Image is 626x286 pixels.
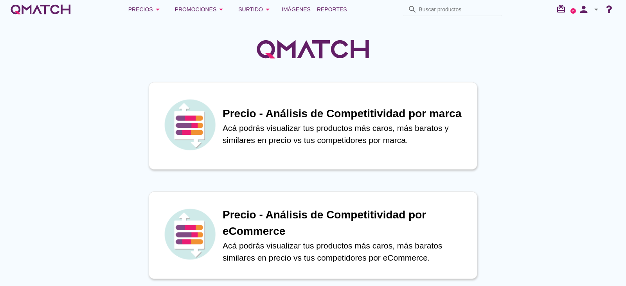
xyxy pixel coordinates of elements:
[175,5,226,14] div: Promociones
[576,4,592,15] i: person
[153,5,162,14] i: arrow_drop_down
[263,5,272,14] i: arrow_drop_down
[254,30,372,69] img: QMatchLogo
[216,5,226,14] i: arrow_drop_down
[317,5,347,14] span: Reportes
[138,82,488,170] a: iconPrecio - Análisis de Competitividad por marcaAcá podrás visualizar tus productos más caros, m...
[223,240,469,264] p: Acá podrás visualizar tus productos más caros, más baratos similares en precio vs tus competidore...
[122,2,169,17] button: Precios
[223,207,469,240] h1: Precio - Análisis de Competitividad por eCommerce
[162,207,217,261] img: icon
[314,2,350,17] a: Reportes
[223,122,469,147] p: Acá podrás visualizar tus productos más caros, más baratos y similares en precio vs tus competido...
[128,5,162,14] div: Precios
[592,5,601,14] i: arrow_drop_down
[238,5,272,14] div: Surtido
[138,191,488,279] a: iconPrecio - Análisis de Competitividad por eCommerceAcá podrás visualizar tus productos más caro...
[282,5,311,14] span: Imágenes
[232,2,279,17] button: Surtido
[570,8,576,14] a: 2
[556,4,569,14] i: redeem
[9,2,72,17] a: white-qmatch-logo
[169,2,232,17] button: Promociones
[223,105,469,122] h1: Precio - Análisis de Competitividad por marca
[572,9,574,13] text: 2
[408,5,417,14] i: search
[162,97,217,152] img: icon
[279,2,314,17] a: Imágenes
[419,3,497,16] input: Buscar productos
